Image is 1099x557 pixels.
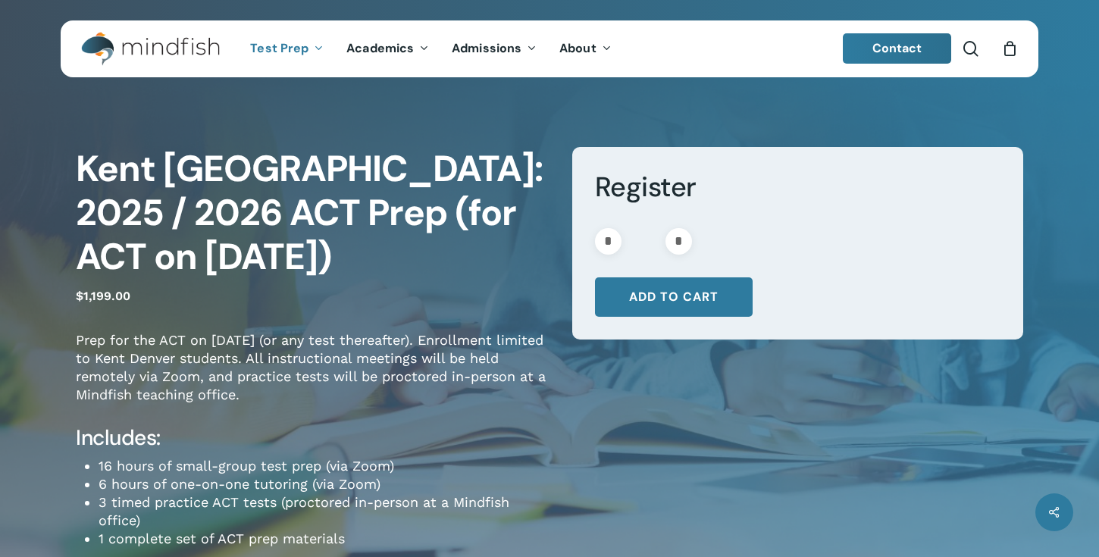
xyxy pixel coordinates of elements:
[76,147,549,279] h1: Kent [GEOGRAPHIC_DATA]: 2025 / 2026 ACT Prep (for ACT on [DATE])
[595,170,1001,205] h3: Register
[76,289,130,303] bdi: 1,199.00
[335,42,440,55] a: Academics
[843,33,952,64] a: Contact
[440,42,548,55] a: Admissions
[76,424,549,452] h4: Includes:
[250,40,308,56] span: Test Prep
[239,42,335,55] a: Test Prep
[559,40,596,56] span: About
[76,289,83,303] span: $
[626,228,661,255] input: Product quantity
[99,530,549,548] li: 1 complete set of ACT prep materials
[548,42,623,55] a: About
[872,40,922,56] span: Contact
[76,331,549,424] p: Prep for the ACT on [DATE] (or any test thereafter). Enrollment limited to Kent Denver students. ...
[346,40,414,56] span: Academics
[99,475,549,493] li: 6 hours of one-on-one tutoring (via Zoom)
[99,493,549,530] li: 3 timed practice ACT tests (proctored in-person at a Mindfish office)
[61,20,1038,77] header: Main Menu
[452,40,521,56] span: Admissions
[239,20,622,77] nav: Main Menu
[595,277,753,317] button: Add to cart
[99,457,549,475] li: 16 hours of small-group test prep (via Zoom)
